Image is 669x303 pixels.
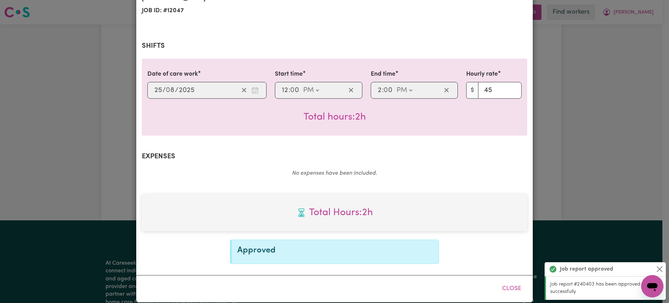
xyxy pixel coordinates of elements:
[303,112,366,122] span: Total hours worked: 2 hours
[384,85,393,96] input: --
[162,86,166,94] span: /
[655,265,664,273] button: Close
[275,70,303,79] label: Start time
[466,82,478,99] span: $
[466,70,498,79] label: Hourly rate
[239,85,249,96] button: Clear date
[291,85,300,96] input: --
[142,5,330,17] span: Job ID: # 12047
[142,152,527,161] h2: Expenses
[178,85,195,96] input: ----
[560,265,613,273] strong: Job report approved
[496,281,527,296] button: Close
[142,42,527,50] h2: Shifts
[282,85,289,96] input: --
[384,87,388,94] span: 0
[154,85,162,96] input: --
[175,86,178,94] span: /
[550,281,662,296] p: Job report #240403 has been approved successfully
[289,86,290,94] span: :
[290,87,294,94] span: 0
[382,86,384,94] span: :
[147,205,522,220] span: Total hours worked: 2 hours
[237,246,276,255] span: Approved
[377,85,382,96] input: --
[166,85,175,96] input: --
[292,171,377,176] em: No expenses have been included.
[371,70,395,79] label: End time
[249,85,261,96] button: Enter the date of care work
[641,275,663,297] iframe: Button to launch messaging window
[147,70,198,79] label: Date of care work
[166,87,170,94] span: 0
